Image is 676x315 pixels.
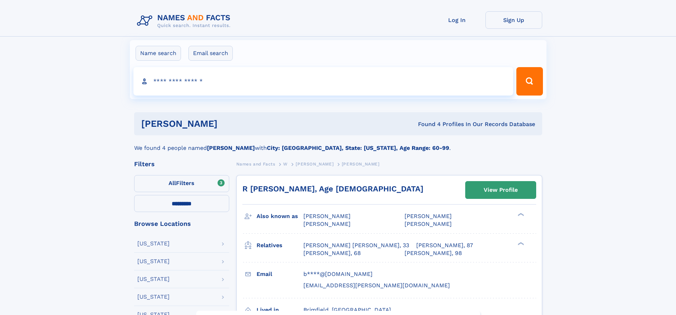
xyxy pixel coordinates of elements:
a: [PERSON_NAME], 87 [416,241,473,249]
div: ❯ [516,241,524,246]
div: Filters [134,161,229,167]
a: [PERSON_NAME] [296,159,334,168]
div: ❯ [516,212,524,217]
div: We found 4 people named with . [134,135,542,152]
a: Sign Up [485,11,542,29]
a: Log In [429,11,485,29]
div: Found 4 Profiles In Our Records Database [318,120,535,128]
a: [PERSON_NAME], 68 [303,249,361,257]
div: [US_STATE] [137,259,170,264]
span: [PERSON_NAME] [342,162,380,167]
div: View Profile [484,182,518,198]
div: Browse Locations [134,221,229,227]
span: W [283,162,288,167]
label: Name search [136,46,181,61]
a: R [PERSON_NAME], Age [DEMOGRAPHIC_DATA] [242,184,423,193]
div: [US_STATE] [137,294,170,300]
b: [PERSON_NAME] [207,145,255,151]
img: Logo Names and Facts [134,11,236,31]
span: Brimfield, [GEOGRAPHIC_DATA] [303,306,391,313]
span: [PERSON_NAME] [405,221,452,227]
h1: [PERSON_NAME] [141,119,318,128]
h3: Relatives [257,239,303,251]
span: [PERSON_NAME] [303,213,351,219]
div: [US_STATE] [137,241,170,246]
span: All [169,180,176,186]
a: W [283,159,288,168]
label: Filters [134,175,229,192]
input: search input [133,67,513,96]
a: [PERSON_NAME] [PERSON_NAME], 33 [303,241,409,249]
label: Email search [188,46,233,61]
span: [PERSON_NAME] [405,213,452,219]
a: View Profile [466,181,536,199]
a: [PERSON_NAME], 98 [405,249,462,257]
b: City: [GEOGRAPHIC_DATA], State: [US_STATE], Age Range: 60-99 [267,145,449,151]
span: [EMAIL_ADDRESS][PERSON_NAME][DOMAIN_NAME] [303,282,450,289]
h3: Email [257,268,303,280]
button: Search Button [516,67,543,96]
span: [PERSON_NAME] [303,221,351,227]
div: [US_STATE] [137,276,170,282]
span: [PERSON_NAME] [296,162,334,167]
h3: Also known as [257,210,303,222]
a: Names and Facts [236,159,275,168]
